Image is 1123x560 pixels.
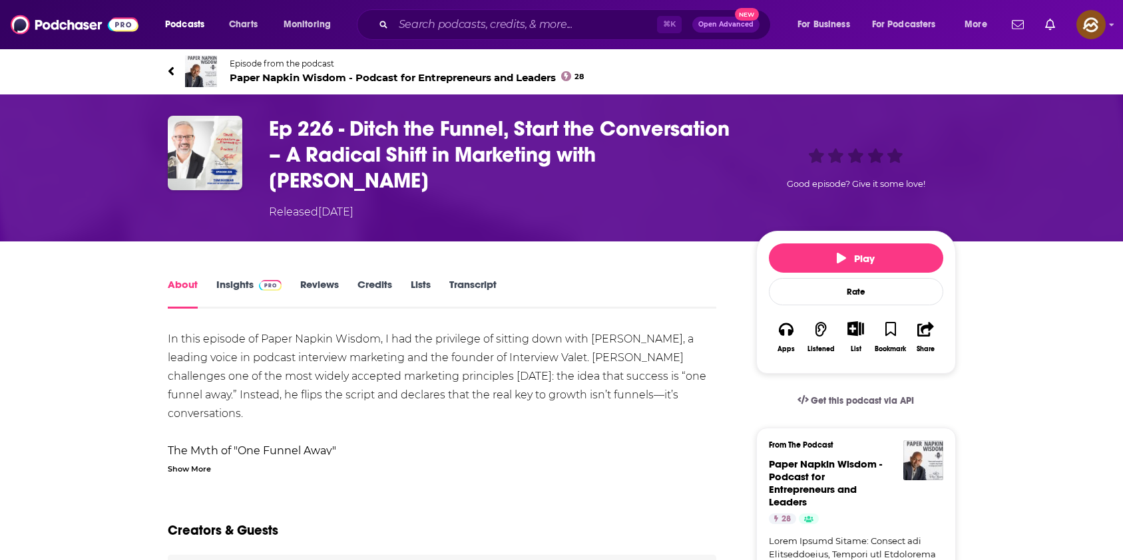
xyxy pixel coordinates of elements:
[381,333,588,345] span: , I had the privilege of sitting down with
[449,278,497,309] a: Transcript
[917,345,935,353] div: Share
[156,14,222,35] button: open menu
[657,16,682,33] span: ⌘ K
[393,14,657,35] input: Search podcasts, credits, & more...
[1007,13,1029,36] a: Show notifications dropdown
[735,8,759,21] span: New
[698,21,754,28] span: Open Advanced
[269,116,735,194] h1: Ep 226 - Ditch the Funnel, Start the Conversation – A Radical Shift in Marketing with Tom Schwab
[654,388,664,401] span: —
[230,59,584,69] span: Episode from the podcast
[284,15,331,34] span: Monitoring
[908,313,943,361] button: Share
[369,9,784,40] div: Search podcasts, credits, & more...
[168,55,956,87] a: Paper Napkin Wisdom - Podcast for Entrepreneurs and LeadersEpisode from the podcastPaper Napkin W...
[769,313,803,361] button: Apps
[769,243,943,273] button: Play
[229,15,258,34] span: Charts
[1076,10,1106,39] span: Logged in as hey85204
[863,14,955,35] button: open menu
[769,458,882,508] a: Paper Napkin Wisdom - Podcast for Entrepreneurs and Leaders
[168,407,241,420] span: conversations
[842,321,869,336] button: Show More Button
[965,15,987,34] span: More
[168,351,706,401] span: . [PERSON_NAME] challenges one of the most widely accepted marketing principles [DATE]: the idea ...
[769,513,796,524] a: 28
[185,55,217,87] img: Paper Napkin Wisdom - Podcast for Entrepreneurs and Leaders
[838,313,873,361] div: Show More ButtonList
[769,278,943,305] div: Rate
[259,280,282,291] img: Podchaser Pro
[11,12,138,37] img: Podchaser - Follow, Share and Rate Podcasts
[955,14,1004,35] button: open menu
[807,345,835,353] div: Listened
[168,278,198,309] a: About
[230,71,584,84] span: Paper Napkin Wisdom - Podcast for Entrepreneurs and Leaders
[241,407,243,420] span: .
[769,440,933,450] h3: From The Podcast
[220,14,266,35] a: Charts
[872,15,936,34] span: For Podcasters
[574,74,584,80] span: 28
[664,388,678,401] span: it’s
[411,278,431,309] a: Lists
[811,395,914,406] span: Get this podcast via API
[851,345,861,353] div: List
[1040,13,1060,36] a: Show notifications dropdown
[1076,10,1106,39] button: Show profile menu
[165,15,204,34] span: Podcasts
[591,333,683,345] span: [PERSON_NAME]
[788,14,867,35] button: open menu
[787,384,925,417] a: Get this podcast via API
[873,313,908,361] button: Bookmark
[168,116,242,190] img: Ep 226 - Ditch the Funnel, Start the Conversation – A Radical Shift in Marketing with Tom Schwab
[614,388,654,401] span: funnels
[357,278,392,309] a: Credits
[797,15,850,34] span: For Business
[778,345,795,353] div: Apps
[269,204,353,220] div: Released [DATE]
[692,17,760,33] button: Open AdvancedNew
[903,440,943,480] img: Paper Napkin Wisdom - Podcast for Entrepreneurs and Leaders
[875,345,906,353] div: Bookmark
[274,14,348,35] button: open menu
[168,444,336,457] span: The Myth of "One Funnel Away"
[787,179,925,189] span: Good episode? Give it some love!
[837,252,875,265] span: Play
[782,513,791,526] span: 28
[509,351,587,364] span: Interview Valet
[261,333,381,345] span: Paper Napkin Wisdom
[1076,10,1106,39] img: User Profile
[216,278,282,309] a: InsightsPodchaser Pro
[168,522,278,539] h2: Creators & Guests
[803,313,838,361] button: Listened
[300,278,339,309] a: Reviews
[168,333,258,345] span: In this episode of
[590,388,611,401] span: isn’t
